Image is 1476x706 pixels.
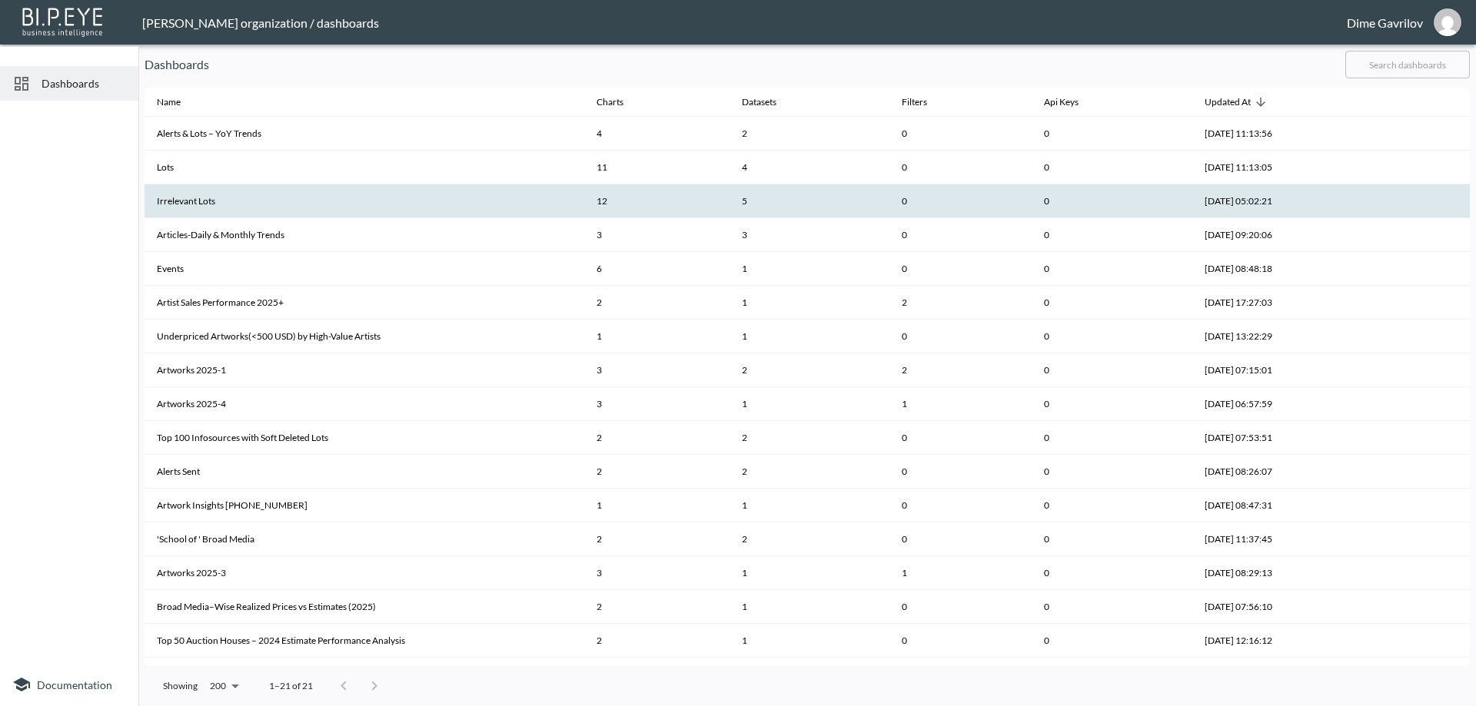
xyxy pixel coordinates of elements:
[1379,184,1470,218] th: {"key":null,"ref":null,"props":{},"_owner":null}
[1192,590,1379,624] th: 2025-08-05, 07:56:10
[145,590,584,624] th: Broad Media–Wise Realized Prices vs Estimates (2025)
[889,218,1032,252] th: 0
[584,252,730,286] th: 6
[1379,387,1470,421] th: {"key":null,"ref":null,"props":{},"_owner":null}
[1192,421,1379,455] th: 2025-08-13, 07:53:51
[1379,624,1470,658] th: {"key":null,"ref":null,"props":{},"_owner":null}
[145,556,584,590] th: Artworks 2025-3
[42,75,126,91] span: Dashboards
[730,184,890,218] th: {"type":"div","key":null,"ref":null,"props":{"children":5},"_owner":null}
[204,676,244,696] div: 200
[145,286,584,320] th: Artist Sales Performance 2025+
[1192,658,1379,691] th: 2025-08-04, 11:43:49
[1192,218,1379,252] th: 2025-08-29, 09:20:06
[584,658,730,691] th: 2
[742,499,878,512] div: 1
[889,556,1032,590] th: 1
[157,93,201,111] span: Name
[1032,624,1192,658] th: 0
[145,320,584,353] th: Underpriced Artworks(<500 USD) by High-Value Artists
[730,353,890,387] th: {"type":"div","key":null,"ref":null,"props":{"children":2},"_owner":null}
[584,184,730,218] th: 12
[742,600,878,613] div: 1
[730,455,890,489] th: {"type":"div","key":null,"ref":null,"props":{"children":2},"_owner":null}
[145,489,584,522] th: Artwork Insights 2023-2025-3
[584,117,730,151] th: 4
[1032,252,1192,286] th: 0
[157,93,181,111] div: Name
[889,286,1032,320] th: 2
[889,522,1032,556] th: 0
[730,624,890,658] th: {"type":"div","key":null,"ref":null,"props":{"children":1},"_owner":null}
[889,151,1032,184] th: 0
[1032,353,1192,387] th: 0
[1434,8,1461,36] img: 824500bb9a4f4c3414e9e9585522625d
[1032,421,1192,455] th: 0
[1379,320,1470,353] th: {"key":null,"ref":null,"props":{},"_owner":null}
[145,421,584,455] th: Top 100 Infosources with Soft Deleted Lots
[730,320,890,353] th: {"type":"div","key":null,"ref":null,"props":{"children":1},"_owner":null}
[742,228,878,241] div: 3
[145,522,584,556] th: 'School of ' Broad Media
[742,532,878,545] div: 2
[1379,489,1470,522] th: {"key":null,"ref":null,"props":{},"_owner":null}
[584,455,730,489] th: 2
[1032,286,1192,320] th: 0
[742,634,878,647] div: 1
[1379,353,1470,387] th: {"key":null,"ref":null,"props":{},"_owner":null}
[584,286,730,320] th: 2
[597,93,623,111] div: Charts
[730,522,890,556] th: {"type":"div","key":null,"ref":null,"props":{"children":2},"_owner":null}
[584,353,730,387] th: 3
[742,330,878,343] div: 1
[730,286,890,320] th: {"type":"div","key":null,"ref":null,"props":{"children":1},"_owner":null}
[142,15,1347,30] div: [PERSON_NAME] organization / dashboards
[742,262,878,275] div: 1
[889,590,1032,624] th: 0
[584,218,730,252] th: 3
[1205,93,1271,111] span: Updated At
[145,117,584,151] th: Alerts & Lots – YoY Trends
[1032,320,1192,353] th: 0
[742,363,878,376] div: 2
[1379,252,1470,286] th: {"key":null,"ref":null,"props":{},"_owner":null}
[1192,489,1379,522] th: 2025-08-08, 08:47:31
[1379,286,1470,320] th: {"key":null,"ref":null,"props":{},"_owner":null}
[163,679,198,692] p: Showing
[730,387,890,421] th: {"type":"div","key":null,"ref":null,"props":{"children":1},"_owner":null}
[1192,522,1379,556] th: 2025-08-05, 11:37:45
[1192,286,1379,320] th: 2025-08-27, 17:27:03
[1032,590,1192,624] th: 0
[584,387,730,421] th: 3
[889,252,1032,286] th: 0
[730,658,890,691] th: {"type":"div","key":null,"ref":null,"props":{"children":1},"_owner":null}
[1379,218,1470,252] th: {"key":null,"ref":null,"props":{},"_owner":null}
[1192,320,1379,353] th: 2025-08-26, 13:22:29
[1347,15,1423,30] div: Dime Gavrilov
[37,678,112,691] span: Documentation
[1192,252,1379,286] th: 2025-08-29, 08:48:18
[730,252,890,286] th: {"type":"div","key":null,"ref":null,"props":{"children":1},"_owner":null}
[730,421,890,455] th: {"type":"div","key":null,"ref":null,"props":{"children":2},"_owner":null}
[742,431,878,444] div: 2
[1192,184,1379,218] th: 2025-08-31, 05:02:21
[1379,658,1470,691] th: {"key":null,"ref":null,"props":{},"_owner":null}
[902,93,947,111] span: Filters
[1379,117,1470,151] th: {"key":null,"ref":null,"props":{},"_owner":null}
[730,151,890,184] th: {"type":"div","key":null,"ref":null,"props":{"children":4},"_owner":null}
[1044,93,1079,111] div: Api Keys
[742,296,878,309] div: 1
[145,658,584,691] th: Top 50 Auction Houses – 2025 Estimate Performance Analysis
[145,55,1333,74] p: Dashboards
[269,679,313,692] p: 1–21 of 21
[889,658,1032,691] th: 0
[889,489,1032,522] th: 0
[742,127,878,140] div: 2
[145,624,584,658] th: Top 50 Auction Houses – 2024 Estimate Performance Analysis
[1032,489,1192,522] th: 0
[584,489,730,522] th: 1
[1379,590,1470,624] th: {"key":null,"ref":null,"props":{},"_owner":null}
[889,184,1032,218] th: 0
[742,566,878,579] div: 1
[12,675,126,694] a: Documentation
